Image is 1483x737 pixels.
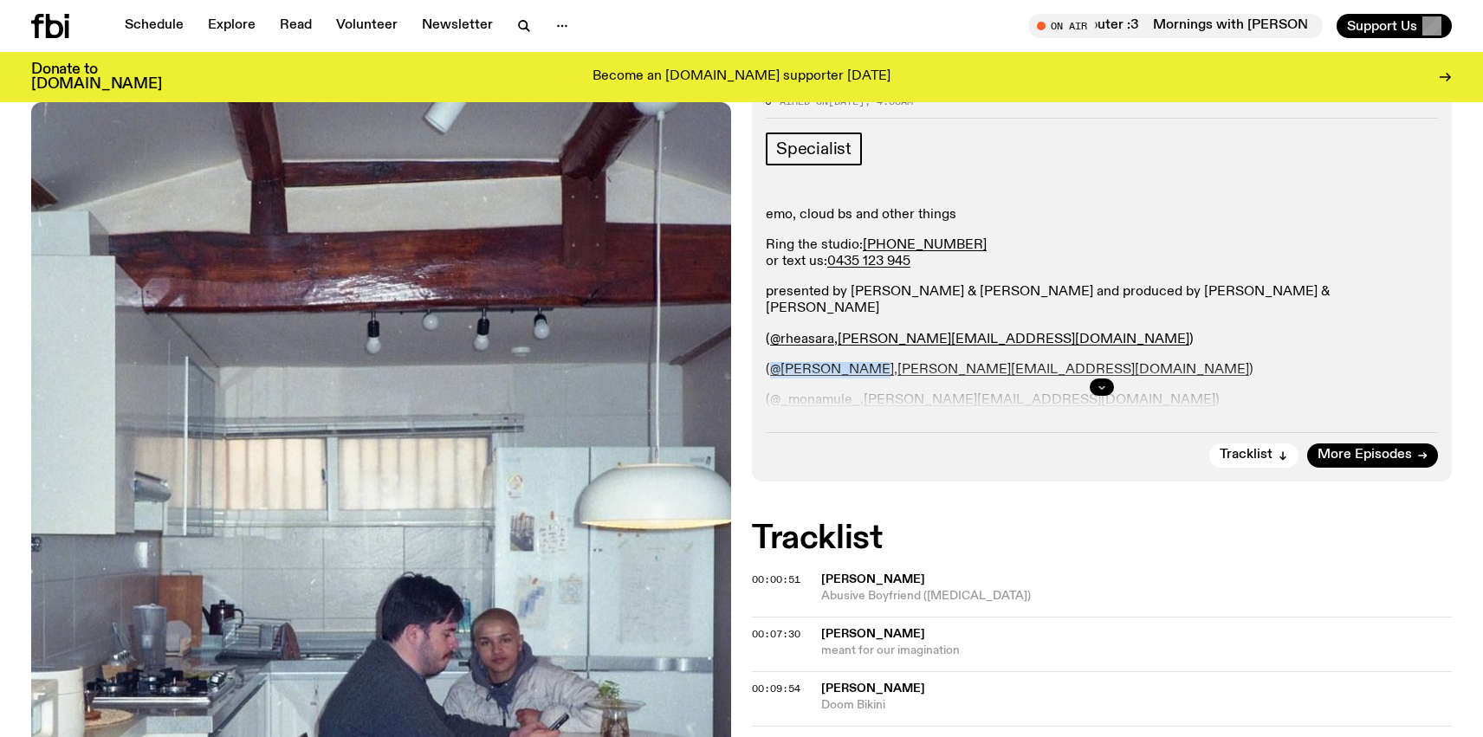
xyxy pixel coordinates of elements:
[752,627,800,641] span: 00:07:30
[821,588,1452,604] span: Abusive Boyfriend ([MEDICAL_DATA])
[752,572,800,586] span: 00:00:51
[821,573,925,585] span: [PERSON_NAME]
[1209,443,1298,468] button: Tracklist
[776,139,852,158] span: Specialist
[863,238,987,252] a: [PHONE_NUMBER]
[752,575,800,585] button: 00:00:51
[1318,449,1412,462] span: More Episodes
[593,69,890,85] p: Become an [DOMAIN_NAME] supporter [DATE]
[838,333,1189,346] a: [PERSON_NAME][EMAIL_ADDRESS][DOMAIN_NAME]
[411,14,503,38] a: Newsletter
[269,14,322,38] a: Read
[1347,18,1417,34] span: Support Us
[821,643,1452,659] span: meant for our imagination
[114,14,194,38] a: Schedule
[752,682,800,695] span: 00:09:54
[766,133,862,165] a: Specialist
[770,333,834,346] a: @rheasara
[1047,19,1314,32] span: Tune in live
[821,682,925,695] span: [PERSON_NAME]
[766,207,1438,223] p: emo, cloud bs and other things
[752,523,1452,554] h2: Tracklist
[1337,14,1452,38] button: Support Us
[198,14,266,38] a: Explore
[1028,14,1323,38] button: On AirMornings with [PERSON_NAME] / I Love My Computer :3Mornings with [PERSON_NAME] / I Love My ...
[827,255,910,268] a: 0435 123 945
[766,237,1438,270] p: Ring the studio: or text us:
[752,684,800,694] button: 00:09:54
[821,628,925,640] span: [PERSON_NAME]
[752,630,800,639] button: 00:07:30
[31,62,162,92] h3: Donate to [DOMAIN_NAME]
[1220,449,1273,462] span: Tracklist
[766,332,1438,348] p: ( , )
[326,14,408,38] a: Volunteer
[821,697,1452,714] span: Doom Bikini
[766,284,1438,317] p: presented by [PERSON_NAME] & [PERSON_NAME] and produced by [PERSON_NAME] & [PERSON_NAME]
[1307,443,1438,468] a: More Episodes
